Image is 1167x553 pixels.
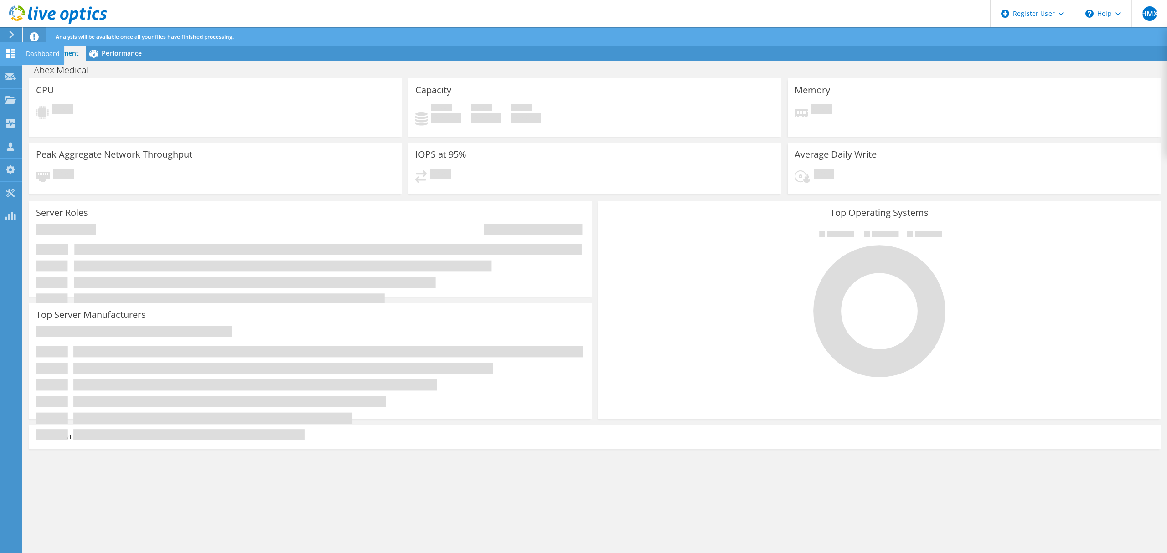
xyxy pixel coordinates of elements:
span: Pending [53,169,74,181]
h3: Capacity [415,85,451,95]
span: Used [431,104,452,113]
span: Pending [814,169,834,181]
span: Total [511,104,532,113]
span: Performance [102,49,142,57]
h3: Peak Aggregate Network Throughput [36,149,192,159]
h4: 0 GiB [431,113,461,123]
h3: Server Roles [36,208,88,218]
h3: Top Operating Systems [605,208,1154,218]
h3: CPU [36,85,54,95]
div: This graph will display once collector runs have completed [29,425,1161,449]
h4: 0 GiB [471,113,501,123]
h1: Abex Medical [30,65,103,75]
span: Pending [811,104,832,117]
h3: IOPS at 95% [415,149,466,159]
h3: Memory [795,85,830,95]
span: HMX [1142,6,1157,21]
span: Pending [430,169,451,181]
span: Free [471,104,492,113]
h3: Top Server Manufacturers [36,310,146,320]
span: Pending [52,104,73,117]
svg: \n [1085,10,1094,18]
h4: 0 GiB [511,113,541,123]
h3: Average Daily Write [795,149,877,159]
span: Analysis will be available once all your files have finished processing. [56,33,234,41]
div: Dashboard [21,42,64,65]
